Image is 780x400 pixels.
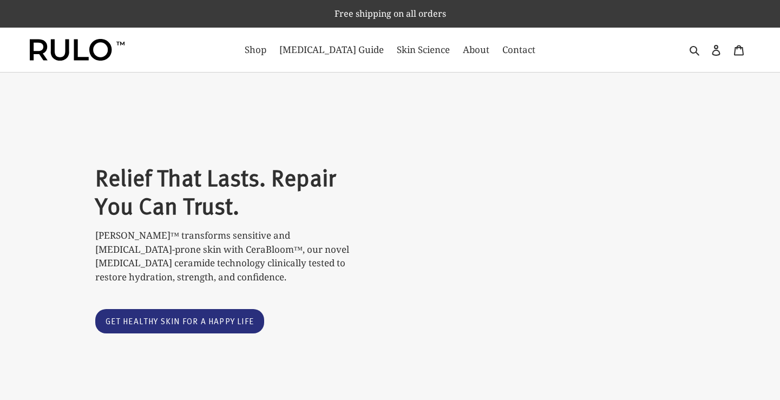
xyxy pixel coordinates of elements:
[95,228,371,284] p: [PERSON_NAME]™ transforms sensitive and [MEDICAL_DATA]-prone skin with CeraBloom™, our novel [MED...
[391,41,455,58] a: Skin Science
[502,43,535,56] span: Contact
[95,309,265,333] a: Get healthy skin for a happy life: Catalog
[457,41,495,58] a: About
[95,163,371,219] h2: Relief That Lasts. Repair You Can Trust.
[239,41,272,58] a: Shop
[274,41,389,58] a: [MEDICAL_DATA] Guide
[245,43,266,56] span: Shop
[463,43,489,56] span: About
[497,41,541,58] a: Contact
[397,43,450,56] span: Skin Science
[30,39,124,61] img: Rulo™ Skin
[1,1,779,26] p: Free shipping on all orders
[279,43,384,56] span: [MEDICAL_DATA] Guide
